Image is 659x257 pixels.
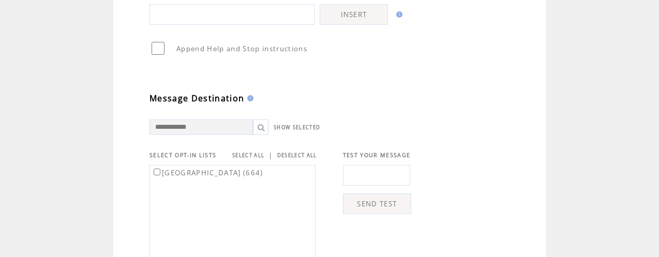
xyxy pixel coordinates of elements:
[277,152,317,159] a: DESELECT ALL
[320,4,388,25] a: INSERT
[343,152,411,159] span: TEST YOUR MESSAGE
[393,11,402,18] img: help.gif
[274,124,320,131] a: SHOW SELECTED
[232,152,264,159] a: SELECT ALL
[268,150,273,160] span: |
[152,168,263,177] label: [GEOGRAPHIC_DATA] (664)
[244,95,253,101] img: help.gif
[343,193,411,214] a: SEND TEST
[176,44,307,53] span: Append Help and Stop instructions
[149,152,216,159] span: SELECT OPT-IN LISTS
[154,169,160,175] input: [GEOGRAPHIC_DATA] (664)
[149,93,244,104] span: Message Destination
